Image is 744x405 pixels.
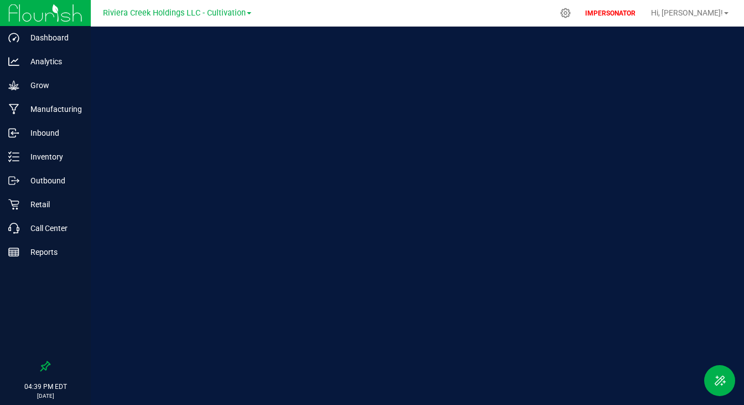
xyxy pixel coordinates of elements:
inline-svg: Grow [8,80,19,91]
inline-svg: Dashboard [8,32,19,43]
inline-svg: Manufacturing [8,104,19,115]
inline-svg: Reports [8,247,19,258]
inline-svg: Retail [8,199,19,210]
inline-svg: Inventory [8,151,19,162]
span: Hi, [PERSON_NAME]! [651,8,723,17]
inline-svg: Outbound [8,175,19,186]
p: Grow [19,79,86,92]
p: Reports [19,245,86,259]
p: Inbound [19,126,86,140]
p: Retail [19,198,86,211]
p: Analytics [19,55,86,68]
inline-svg: Call Center [8,223,19,234]
inline-svg: Analytics [8,56,19,67]
p: Dashboard [19,31,86,44]
label: Pin the sidebar to full width on large screens [40,361,51,372]
p: Manufacturing [19,102,86,116]
p: Outbound [19,174,86,187]
p: 04:39 PM EDT [5,382,86,392]
p: IMPERSONATOR [581,8,640,18]
p: [DATE] [5,392,86,400]
div: Manage settings [559,8,572,18]
button: Toggle Menu [704,365,735,396]
inline-svg: Inbound [8,127,19,139]
span: Riviera Creek Holdings LLC - Cultivation [103,8,246,18]
p: Call Center [19,222,86,235]
p: Inventory [19,150,86,163]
